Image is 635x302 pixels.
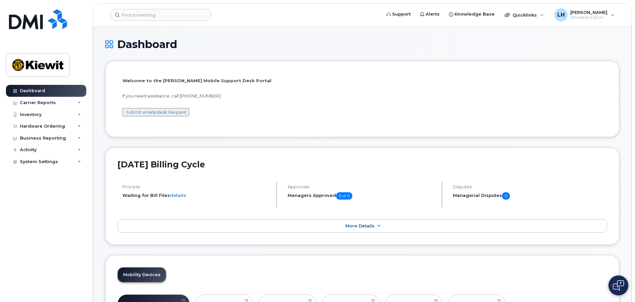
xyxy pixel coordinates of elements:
h1: Dashboard [105,38,619,50]
h5: Managerial Disputes [453,192,607,200]
p: If you need assistance, call [PHONE_NUMBER] [122,93,602,99]
span: 0 [502,192,510,200]
span: 0 of 0 [336,192,352,200]
img: Open chat [613,280,624,291]
span: More Details [345,223,375,228]
h2: [DATE] Billing Cycle [117,159,607,169]
li: Waiting for Bill Files [122,192,271,199]
h4: Process [122,184,271,189]
h4: Disputes [453,184,607,189]
a: details [170,193,186,198]
p: Welcome to the [PERSON_NAME] Mobile Support Desk Portal [122,78,602,84]
a: Mobility Devices [118,268,166,282]
h4: Approvals [288,184,436,189]
button: Submit a Helpdesk Request [122,108,189,116]
h5: Managers Approved [288,192,436,200]
a: Submit a Helpdesk Request [126,109,186,115]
